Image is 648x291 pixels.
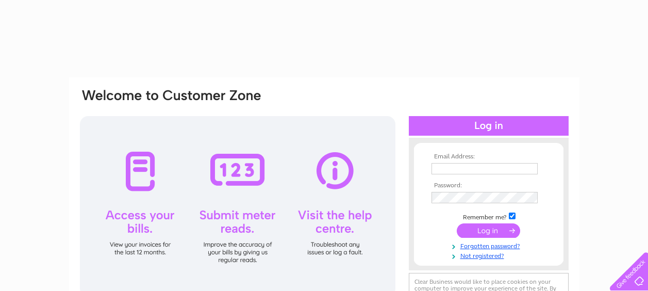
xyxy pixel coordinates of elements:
[431,250,549,260] a: Not registered?
[429,153,549,160] th: Email Address:
[429,211,549,221] td: Remember me?
[429,182,549,189] th: Password:
[431,240,549,250] a: Forgotten password?
[457,223,520,238] input: Submit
